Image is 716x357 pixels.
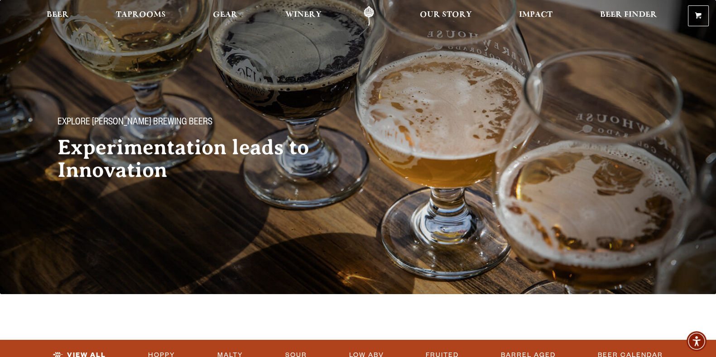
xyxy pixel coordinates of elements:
[285,11,322,19] span: Winery
[513,6,558,26] a: Impact
[420,11,472,19] span: Our Story
[519,11,553,19] span: Impact
[414,6,478,26] a: Our Story
[41,6,75,26] a: Beer
[207,6,244,26] a: Gear
[600,11,657,19] span: Beer Finder
[213,11,238,19] span: Gear
[110,6,172,26] a: Taprooms
[116,11,166,19] span: Taprooms
[279,6,327,26] a: Winery
[687,331,706,351] div: Accessibility Menu
[58,117,212,129] span: Explore [PERSON_NAME] Brewing Beers
[58,136,340,181] h2: Experimentation leads to Innovation
[352,6,386,26] a: Odell Home
[594,6,663,26] a: Beer Finder
[47,11,69,19] span: Beer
